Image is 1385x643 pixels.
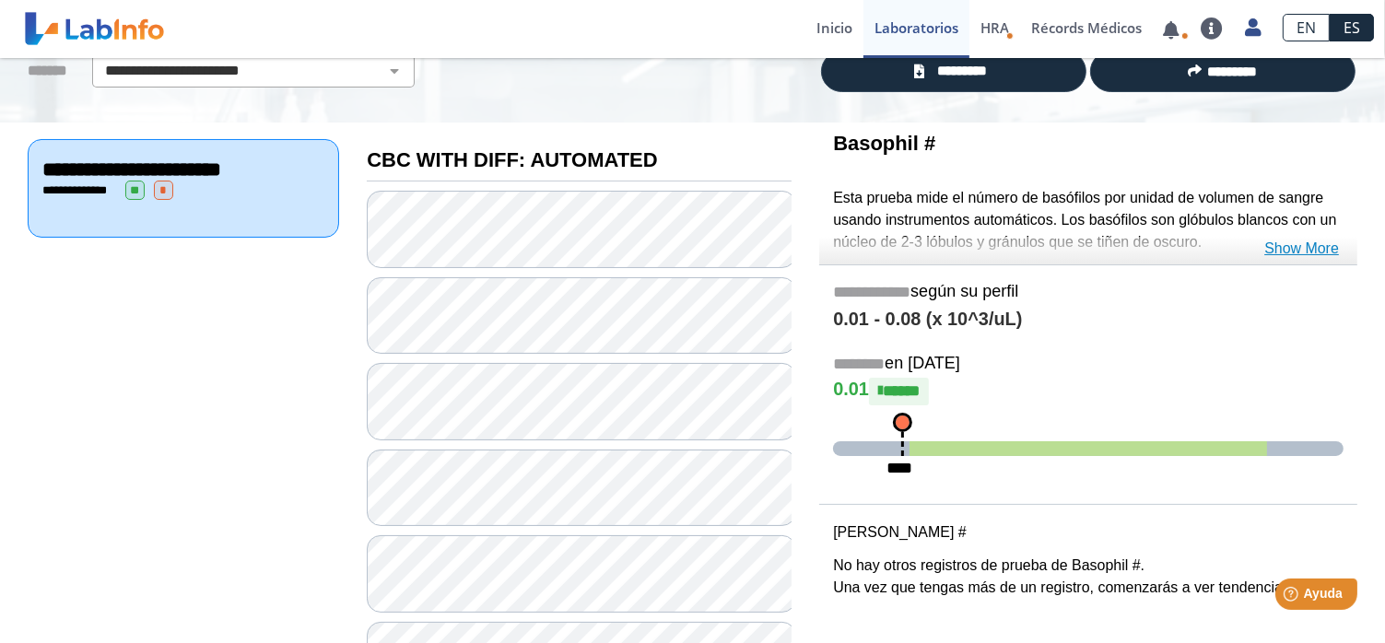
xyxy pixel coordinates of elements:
[833,187,1344,253] p: Esta prueba mide el número de basófilos por unidad de volumen de sangre usando instrumentos autom...
[833,521,1344,544] p: [PERSON_NAME] #
[833,282,1344,303] h5: según su perfil
[833,309,1344,331] h4: 0.01 - 0.08 (x 10^3/uL)
[833,555,1344,599] p: No hay otros registros de prueba de Basophil #. Una vez que tengas más de un registro, comenzarás...
[367,148,657,171] b: CBC WITH DIFF: AUTOMATED
[1221,571,1365,623] iframe: Help widget launcher
[833,132,935,155] b: Basophil #
[980,18,1009,37] span: HRA
[833,354,1344,375] h5: en [DATE]
[1330,14,1374,41] a: ES
[833,378,1344,405] h4: 0.01
[1264,238,1339,260] a: Show More
[1283,14,1330,41] a: EN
